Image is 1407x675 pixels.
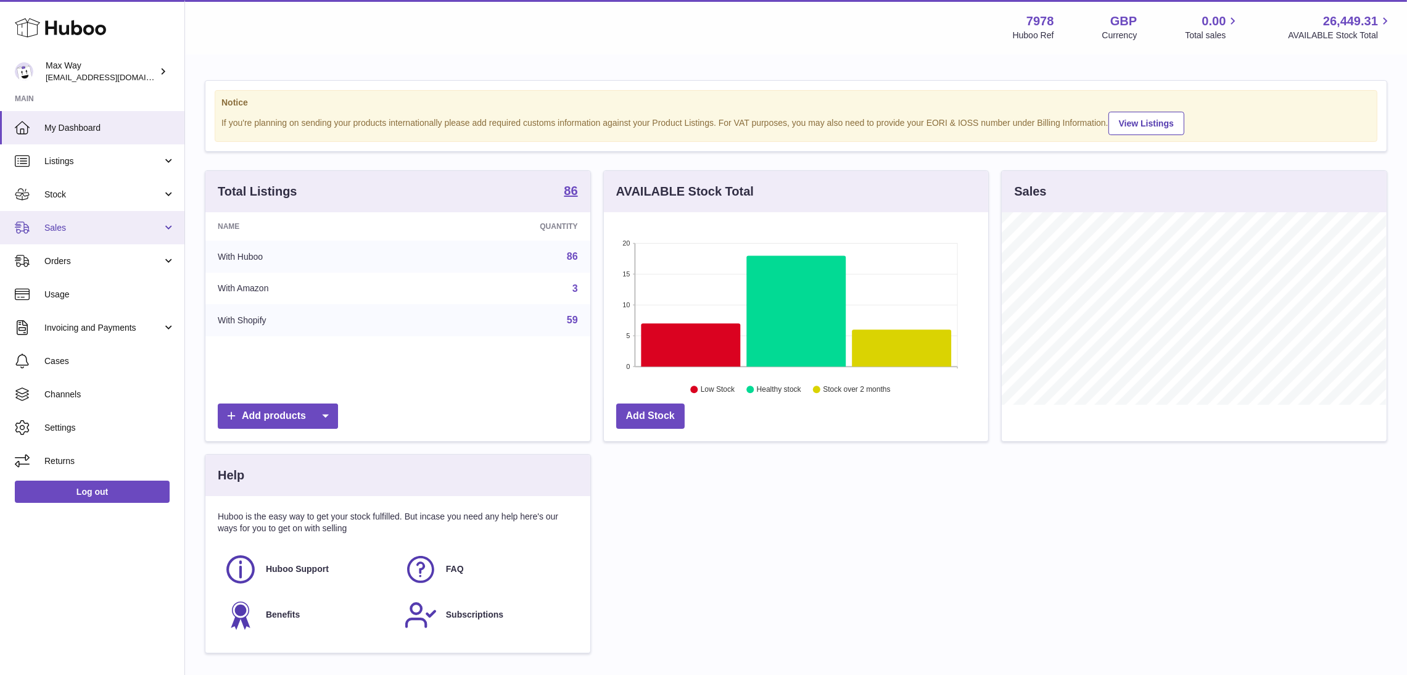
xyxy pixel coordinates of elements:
[446,563,464,575] span: FAQ
[218,511,578,534] p: Huboo is the easy way to get your stock fulfilled. But incase you need any help here's our ways f...
[205,241,416,273] td: With Huboo
[567,315,578,325] a: 59
[572,283,578,294] a: 3
[404,598,572,632] a: Subscriptions
[616,404,685,429] a: Add Stock
[1013,30,1054,41] div: Huboo Ref
[1014,183,1046,200] h3: Sales
[701,386,735,394] text: Low Stock
[221,97,1371,109] strong: Notice
[205,304,416,336] td: With Shopify
[44,389,175,400] span: Channels
[218,467,244,484] h3: Help
[1288,30,1392,41] span: AVAILABLE Stock Total
[44,122,175,134] span: My Dashboard
[44,222,162,234] span: Sales
[626,332,630,339] text: 5
[416,212,590,241] th: Quantity
[446,609,503,621] span: Subscriptions
[218,404,338,429] a: Add products
[616,183,754,200] h3: AVAILABLE Stock Total
[1026,13,1054,30] strong: 7978
[44,189,162,201] span: Stock
[224,598,392,632] a: Benefits
[1110,13,1137,30] strong: GBP
[205,212,416,241] th: Name
[626,363,630,370] text: 0
[1288,13,1392,41] a: 26,449.31 AVAILABLE Stock Total
[1323,13,1378,30] span: 26,449.31
[224,553,392,586] a: Huboo Support
[266,609,300,621] span: Benefits
[567,251,578,262] a: 86
[1185,30,1240,41] span: Total sales
[205,273,416,305] td: With Amazon
[1202,13,1226,30] span: 0.00
[823,386,890,394] text: Stock over 2 months
[622,270,630,278] text: 15
[46,60,157,83] div: Max Way
[404,553,572,586] a: FAQ
[44,322,162,334] span: Invoicing and Payments
[44,289,175,300] span: Usage
[44,155,162,167] span: Listings
[44,422,175,434] span: Settings
[1185,13,1240,41] a: 0.00 Total sales
[15,62,33,81] img: Max@LongevityBox.co.uk
[564,184,577,199] a: 86
[218,183,297,200] h3: Total Listings
[15,481,170,503] a: Log out
[1102,30,1137,41] div: Currency
[622,301,630,309] text: 10
[1108,112,1184,135] a: View Listings
[564,184,577,197] strong: 86
[44,455,175,467] span: Returns
[46,72,181,82] span: [EMAIL_ADDRESS][DOMAIN_NAME]
[622,239,630,247] text: 20
[44,355,175,367] span: Cases
[44,255,162,267] span: Orders
[221,110,1371,135] div: If you're planning on sending your products internationally please add required customs informati...
[757,386,802,394] text: Healthy stock
[266,563,329,575] span: Huboo Support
